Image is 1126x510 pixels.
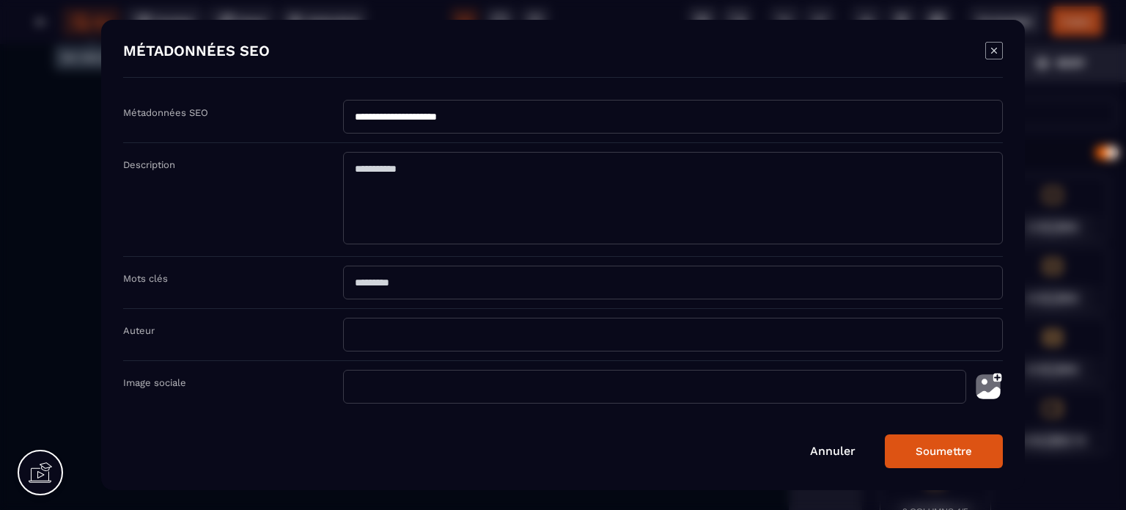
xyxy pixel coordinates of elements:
h1: Important: regardez ci-dessous pour confirmer votre participation à l'atelier privé [125,47,663,150]
img: photo-upload.002a6cb0.svg [974,370,1003,404]
label: Métadonnées SEO [123,107,208,118]
label: Auteur [123,325,155,336]
label: Description [123,159,175,170]
h4: MÉTADONNÉES SEO [123,42,270,62]
label: Mots clés [123,273,168,284]
img: f2a3730b544469f405c58ab4be6274e8_Capture_d%E2%80%99e%CC%81cran_2025-09-01_a%CC%80_20.57.27.png [341,11,449,26]
button: Soumettre [885,434,1003,468]
a: Annuler [810,444,855,458]
label: Image sociale [123,377,186,388]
